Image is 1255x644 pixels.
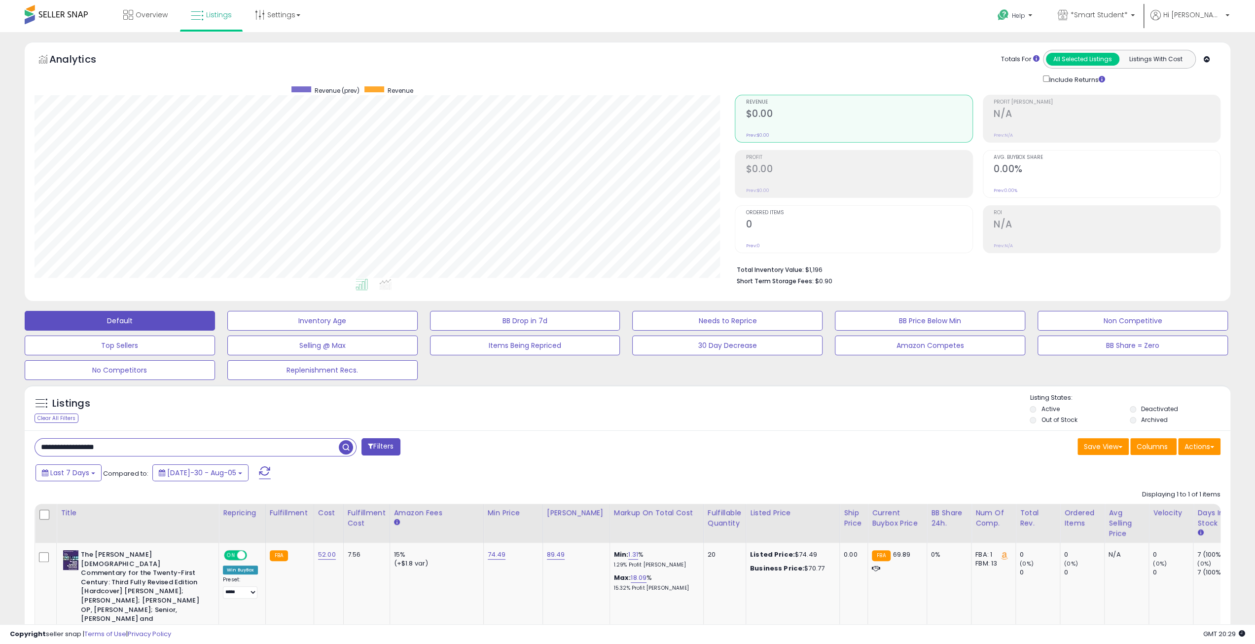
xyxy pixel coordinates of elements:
p: Listing States: [1030,393,1230,403]
div: Totals For [1001,55,1040,64]
span: Ordered Items [746,210,972,216]
h2: 0 [746,219,972,232]
button: BB Price Below Min [835,311,1025,331]
button: Default [25,311,215,331]
a: 89.49 [547,550,565,560]
span: 69.89 [893,550,911,559]
a: Privacy Policy [128,629,171,639]
div: Cost [318,508,339,518]
i: Get Help [997,9,1009,21]
h2: $0.00 [746,108,972,121]
h5: Listings [52,397,90,411]
div: Preset: [223,576,258,599]
button: Columns [1130,438,1177,455]
a: Help [990,1,1042,32]
div: 0.00 [844,550,860,559]
button: 30 Day Decrease [632,336,823,355]
span: Revenue [746,100,972,105]
button: Amazon Competes [835,336,1025,355]
div: seller snap | | [10,630,171,639]
div: % [614,573,696,592]
button: BB Share = Zero [1038,336,1228,355]
button: Needs to Reprice [632,311,823,331]
div: Num of Comp. [975,508,1011,529]
div: Listed Price [750,508,835,518]
a: 52.00 [318,550,336,560]
small: Prev: 0.00% [994,188,1017,193]
span: Compared to: [103,469,148,478]
div: 15% [394,550,476,559]
span: ON [225,551,237,560]
div: 0% [931,550,964,559]
b: Short Term Storage Fees: [736,277,813,285]
div: 7 (100%) [1197,568,1237,577]
b: Total Inventory Value: [736,265,803,274]
button: Filters [361,438,400,455]
button: [DATE]-30 - Aug-05 [152,464,249,481]
h2: 0.00% [994,163,1220,177]
div: Avg Selling Price [1109,508,1145,539]
span: Profit [PERSON_NAME] [994,100,1220,105]
button: Top Sellers [25,336,215,355]
small: (0%) [1020,560,1034,568]
label: Archived [1141,416,1168,424]
button: Items Being Repriced [430,336,620,355]
button: No Competitors [25,360,215,380]
b: Max: [614,573,631,582]
small: FBA [270,550,288,561]
span: ROI [994,210,1220,216]
div: 7 (100%) [1197,550,1237,559]
button: Inventory Age [227,311,418,331]
div: Fulfillment [270,508,310,518]
div: $74.49 [750,550,832,559]
div: FBM: 13 [975,559,1008,568]
li: $1,196 [736,263,1213,275]
div: Include Returns [1036,74,1117,85]
div: 20 [708,550,738,559]
span: OFF [246,551,261,560]
div: 7.56 [348,550,382,559]
b: The [PERSON_NAME] [DEMOGRAPHIC_DATA] Commentary for the Twenty-First Century: Third Fully Revised... [81,550,201,635]
span: Avg. Buybox Share [994,155,1220,160]
button: All Selected Listings [1046,53,1119,66]
div: Fulfillment Cost [348,508,386,529]
h2: N/A [994,219,1220,232]
span: $0.90 [815,276,832,286]
div: BB Share 24h. [931,508,967,529]
th: The percentage added to the cost of goods (COGS) that forms the calculator for Min & Max prices. [610,504,703,543]
a: Terms of Use [84,629,126,639]
div: 0 [1064,568,1104,577]
label: Deactivated [1141,405,1178,413]
button: Listings With Cost [1119,53,1192,66]
b: Min: [614,550,629,559]
small: Prev: $0.00 [746,132,769,138]
div: Title [61,508,215,518]
button: Non Competitive [1038,311,1228,331]
span: Listings [206,10,232,20]
small: Prev: N/A [994,243,1013,249]
span: Columns [1137,442,1168,452]
span: 2025-08-13 20:29 GMT [1203,629,1245,639]
div: 0 [1153,568,1193,577]
span: Help [1012,11,1025,20]
div: Current Buybox Price [872,508,923,529]
div: Ship Price [844,508,863,529]
small: (0%) [1064,560,1078,568]
h5: Analytics [49,52,115,69]
div: N/A [1109,550,1141,559]
strong: Copyright [10,629,46,639]
div: Velocity [1153,508,1189,518]
small: (0%) [1197,560,1211,568]
button: Last 7 Days [36,464,102,481]
span: *Smart Student* [1071,10,1128,20]
button: Actions [1178,438,1220,455]
b: Listed Price: [750,550,795,559]
h2: N/A [994,108,1220,121]
label: Active [1041,405,1059,413]
div: 0 [1064,550,1104,559]
button: BB Drop in 7d [430,311,620,331]
button: Selling @ Max [227,336,418,355]
div: Amazon Fees [394,508,479,518]
a: 74.49 [488,550,506,560]
span: Revenue [388,86,413,95]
